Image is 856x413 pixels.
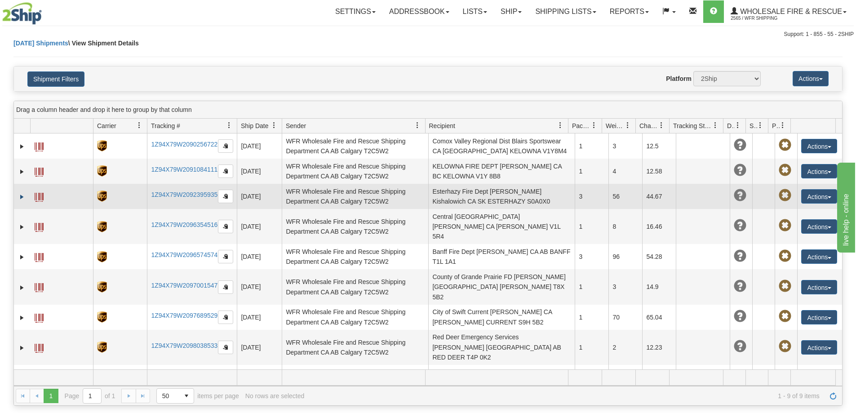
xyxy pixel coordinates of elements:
[286,121,306,130] span: Sender
[708,118,723,133] a: Tracking Status filter column settings
[575,269,608,304] td: 1
[237,159,282,184] td: [DATE]
[572,121,591,130] span: Packages
[97,165,106,177] img: 8 - UPS
[724,0,853,23] a: WHOLESALE FIRE & RESCUE 2565 / WFR Shipping
[218,250,233,263] button: Copy to clipboard
[775,118,790,133] a: Pickup Status filter column settings
[642,159,676,184] td: 12.58
[553,118,568,133] a: Recipient filter column settings
[18,313,27,322] a: Expand
[642,365,676,400] td: 56.09
[151,282,217,289] a: 1Z94X79W2097001547
[282,209,428,244] td: WFR Wholesale Fire and Rescue Shipping Department CA AB Calgary T2C5W2
[428,184,575,209] td: Esterhazy Fire Dept [PERSON_NAME] Kishalowich CA SK ESTERHAZY S0A0X0
[97,281,106,293] img: 8 - UPS
[35,164,44,178] a: Label
[428,159,575,184] td: KELOWNA FIRE DEPT [PERSON_NAME] CA BC KELOWNA V1Y 8B8
[97,191,106,202] img: 8 - UPS
[734,139,746,151] span: Unknown
[18,192,27,201] a: Expand
[575,184,608,209] td: 3
[2,2,42,25] img: logo2565.jpg
[738,8,842,15] span: WHOLESALE FIRE & RESCUE
[608,269,642,304] td: 3
[13,40,68,47] a: [DATE] Shipments
[606,121,625,130] span: Weight
[162,391,174,400] span: 50
[237,209,282,244] td: [DATE]
[151,251,217,258] a: 1Z94X79W2096574574
[730,118,745,133] a: Delivery Status filter column settings
[779,139,791,151] span: Pickup Not Assigned
[310,392,820,400] span: 1 - 9 of 9 items
[428,305,575,330] td: City of Swift Current [PERSON_NAME] CA [PERSON_NAME] CURRENT S9H 5B2
[428,244,575,269] td: Banff Fire Dept [PERSON_NAME] CA AB BANFF T1L 1A1
[779,280,791,293] span: Pickup Not Assigned
[801,139,837,153] button: Actions
[241,121,268,130] span: Ship Date
[218,311,233,324] button: Copy to clipboard
[793,71,829,86] button: Actions
[132,118,147,133] a: Carrier filter column settings
[642,209,676,244] td: 16.46
[237,365,282,400] td: [DATE]
[731,14,798,23] span: 2565 / WFR Shipping
[151,221,217,228] a: 1Z94X79W2096354516
[639,121,658,130] span: Charge
[801,280,837,294] button: Actions
[282,133,428,159] td: WFR Wholesale Fire and Rescue Shipping Department CA AB Calgary T2C5W2
[608,365,642,400] td: 80
[35,279,44,293] a: Label
[428,365,575,400] td: [PERSON_NAME] North Cyrpress Fire Dept [PERSON_NAME] CA MB [PERSON_NAME] R0K 0H0
[18,167,27,176] a: Expand
[835,160,855,252] iframe: chat widget
[586,118,602,133] a: Packages filter column settings
[282,159,428,184] td: WFR Wholesale Fire and Rescue Shipping Department CA AB Calgary T2C5W2
[779,310,791,323] span: Pickup Not Assigned
[801,189,837,204] button: Actions
[156,388,239,404] span: items per page
[35,219,44,233] a: Label
[97,251,106,262] img: 8 - UPS
[494,0,528,23] a: Ship
[18,253,27,262] a: Expand
[575,365,608,400] td: 2
[779,189,791,202] span: Pickup Not Assigned
[608,244,642,269] td: 96
[608,133,642,159] td: 3
[151,141,217,148] a: 1Z94X79W2090256722
[237,305,282,330] td: [DATE]
[608,330,642,365] td: 2
[35,138,44,153] a: Label
[328,0,382,23] a: Settings
[608,159,642,184] td: 4
[83,389,101,403] input: Page 1
[429,121,455,130] span: Recipient
[222,118,237,133] a: Tracking # filter column settings
[237,269,282,304] td: [DATE]
[218,164,233,178] button: Copy to clipboard
[18,142,27,151] a: Expand
[620,118,635,133] a: Weight filter column settings
[779,340,791,353] span: Pickup Not Assigned
[179,389,194,403] span: select
[18,222,27,231] a: Expand
[97,342,106,353] img: 8 - UPS
[456,0,494,23] a: Lists
[218,139,233,153] button: Copy to clipboard
[642,269,676,304] td: 14.9
[801,219,837,234] button: Actions
[642,184,676,209] td: 44.67
[642,330,676,365] td: 12.23
[428,133,575,159] td: Comox Valley Regional Dist Blairs Sportswear CA [GEOGRAPHIC_DATA] KELOWNA V1Y8M4
[27,71,84,87] button: Shipment Filters
[779,250,791,262] span: Pickup Not Assigned
[282,330,428,365] td: WFR Wholesale Fire and Rescue Shipping Department CA AB Calgary T2C5W2
[428,330,575,365] td: Red Deer Emergency Services [PERSON_NAME] [GEOGRAPHIC_DATA] AB RED DEER T4P 0K2
[528,0,603,23] a: Shipping lists
[801,164,837,178] button: Actions
[218,341,233,354] button: Copy to clipboard
[151,312,217,319] a: 1Z94X79W2097689529
[237,133,282,159] td: [DATE]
